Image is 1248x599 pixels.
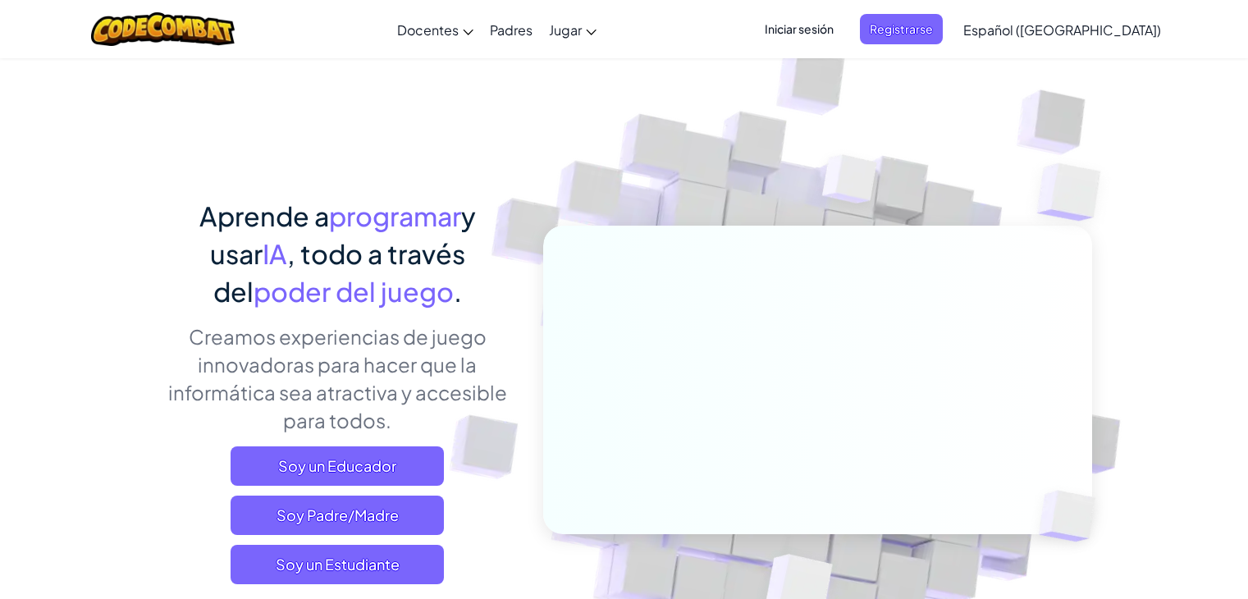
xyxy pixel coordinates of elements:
p: Creamos experiencias de juego innovadoras para hacer que la informática sea atractiva y accesible... [157,322,519,434]
span: . [454,275,462,308]
span: programar [329,199,461,232]
a: Padres [482,7,541,52]
span: Aprende a [199,199,329,232]
a: Docentes [389,7,482,52]
button: Iniciar sesión [755,14,843,44]
img: Overlap cubes [791,122,909,245]
img: CodeCombat logo [91,12,235,46]
span: Jugar [549,21,582,39]
span: Docentes [397,21,459,39]
span: , todo a través del [213,237,465,308]
button: Registrarse [860,14,943,44]
a: Soy Padre/Madre [231,496,444,535]
span: Español ([GEOGRAPHIC_DATA]) [963,21,1161,39]
img: Overlap cubes [1011,456,1134,576]
a: Español ([GEOGRAPHIC_DATA]) [955,7,1169,52]
a: Soy un Educador [231,446,444,486]
img: Overlap cubes [1004,123,1146,262]
span: poder del juego [254,275,454,308]
a: Jugar [541,7,605,52]
span: IA [263,237,287,270]
button: Soy un Estudiante [231,545,444,584]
